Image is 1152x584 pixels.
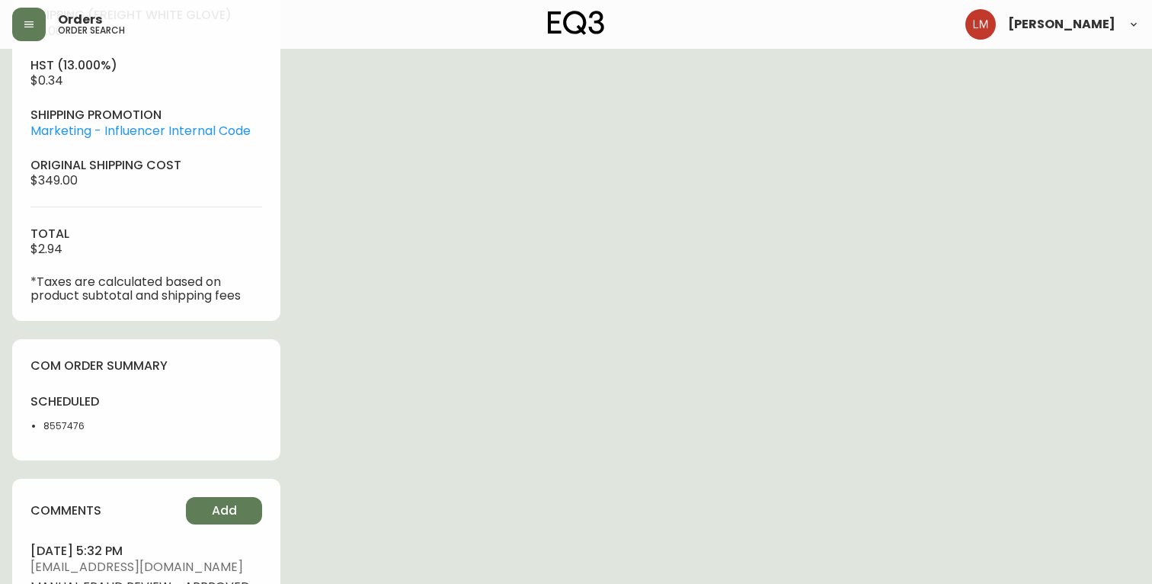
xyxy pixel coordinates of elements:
span: $0.34 [30,72,63,89]
p: *Taxes are calculated based on product subtotal and shipping fees [30,275,262,303]
h4: shipping promotion [30,107,262,124]
a: Marketing - Influencer Internal Code [30,122,251,140]
h4: original shipping cost [30,157,262,174]
span: Orders [58,14,102,26]
span: Add [212,502,237,519]
h4: scheduled [30,393,137,410]
img: ed52b4aeaced4d783733638f4a36844b [965,9,996,40]
h5: order search [58,26,125,35]
h4: comments [30,502,101,519]
li: 8557476 [43,419,137,433]
h4: total [30,226,262,242]
button: Add [186,497,262,525]
h4: [DATE] 5:32 pm [30,543,262,560]
span: $349.00 [30,172,78,189]
span: $2.94 [30,240,62,258]
h4: hst (13.000%) [30,57,262,74]
span: [PERSON_NAME] [1008,18,1115,30]
h4: com order summary [30,358,262,374]
img: logo [548,11,604,35]
span: [EMAIL_ADDRESS][DOMAIN_NAME] [30,560,262,574]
